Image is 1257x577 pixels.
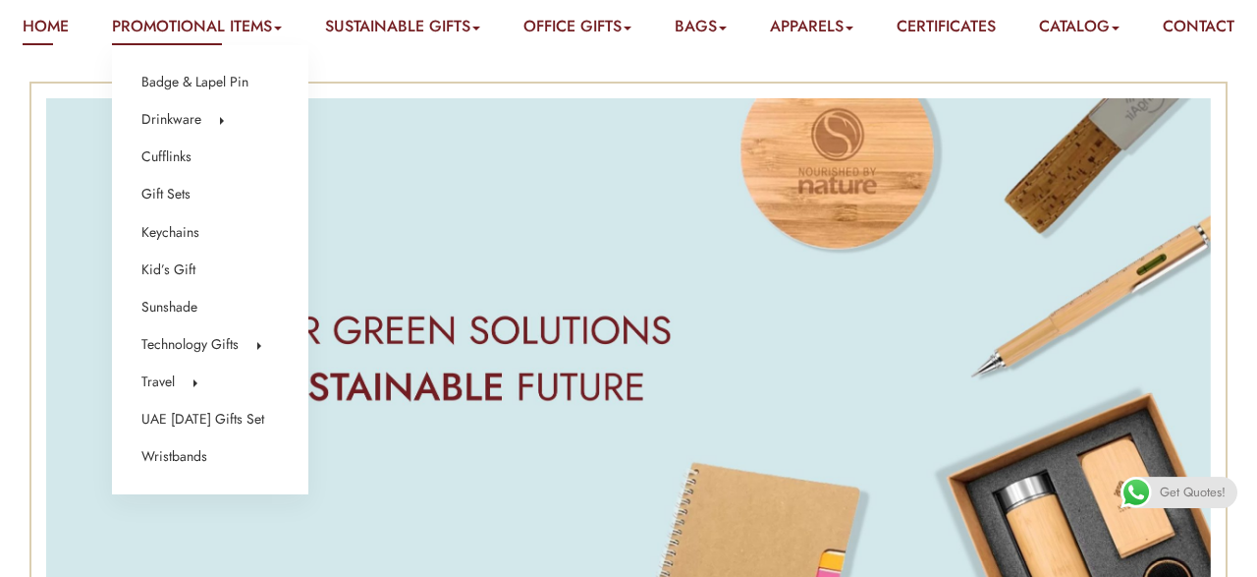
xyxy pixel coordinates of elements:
a: Kid’s Gift [141,258,195,283]
a: Travel [141,370,175,395]
a: Catalog [1039,15,1120,45]
span: Get Quotes! [1160,477,1226,508]
a: Certificates [897,15,996,45]
a: UAE [DATE] Gifts Set [141,407,264,433]
a: Home [23,15,69,45]
a: Keychains [141,220,199,246]
a: Technology Gifts [141,332,239,358]
a: Wristbands [141,444,207,470]
a: Cufflinks [141,144,191,170]
a: Sustainable Gifts [325,15,480,45]
a: Contact [1163,15,1234,45]
a: Apparels [770,15,853,45]
a: Sunshade [141,295,197,320]
a: Badge & Lapel Pin [141,70,248,95]
a: Office Gifts [523,15,631,45]
a: Promotional Items [112,15,282,45]
a: Drinkware [141,107,201,133]
a: Bags [675,15,727,45]
a: Gift Sets [141,182,191,207]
